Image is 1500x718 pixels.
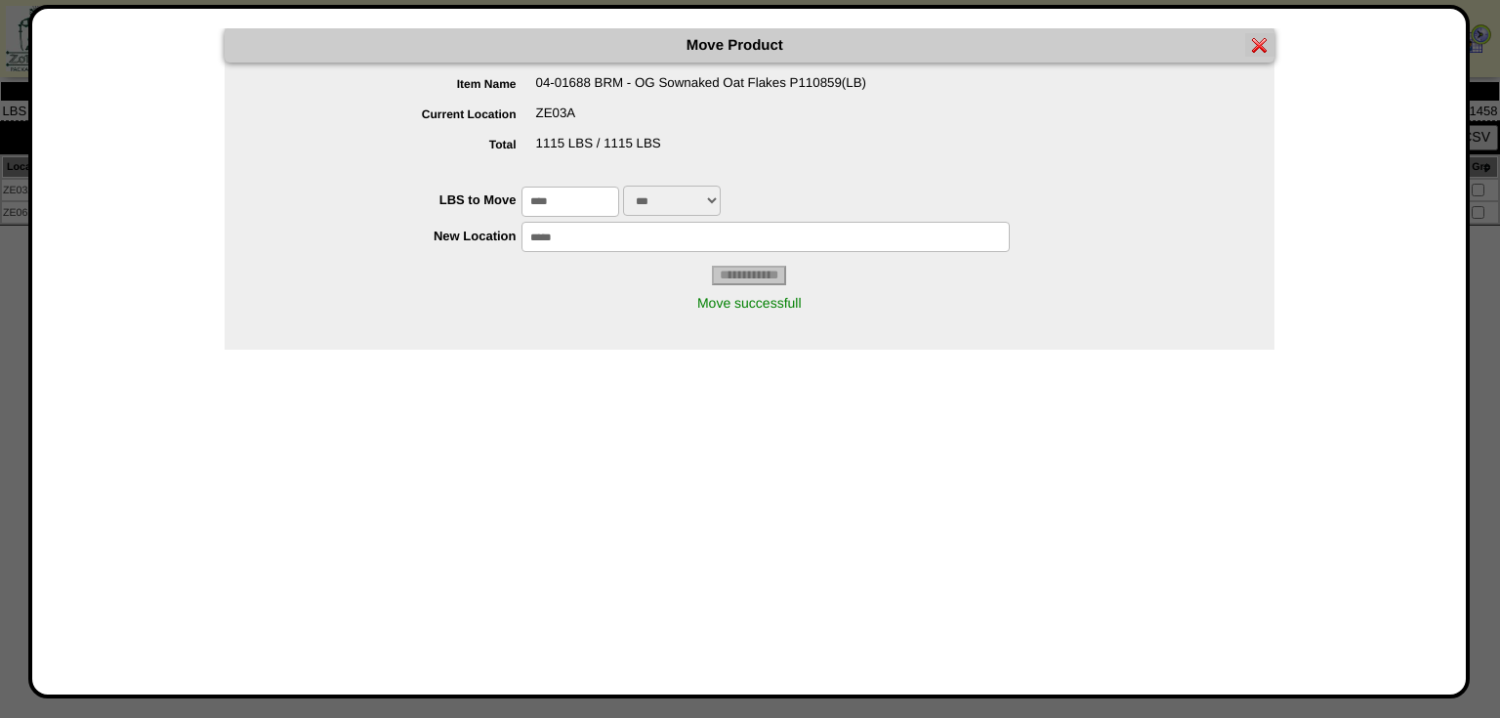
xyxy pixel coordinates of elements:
label: Total [264,138,536,151]
div: Move Product [225,28,1274,63]
label: New Location [264,229,522,243]
div: 04-01688 BRM - OG Sownaked Oat Flakes P110859(LB) [264,75,1274,106]
div: ZE03A [264,106,1274,136]
label: LBS to Move [264,192,522,207]
img: error.gif [1252,37,1268,53]
div: Move successfull [225,285,1274,320]
label: Current Location [264,107,536,121]
div: 1115 LBS / 1115 LBS [264,136,1274,166]
label: Item Name [264,77,536,91]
